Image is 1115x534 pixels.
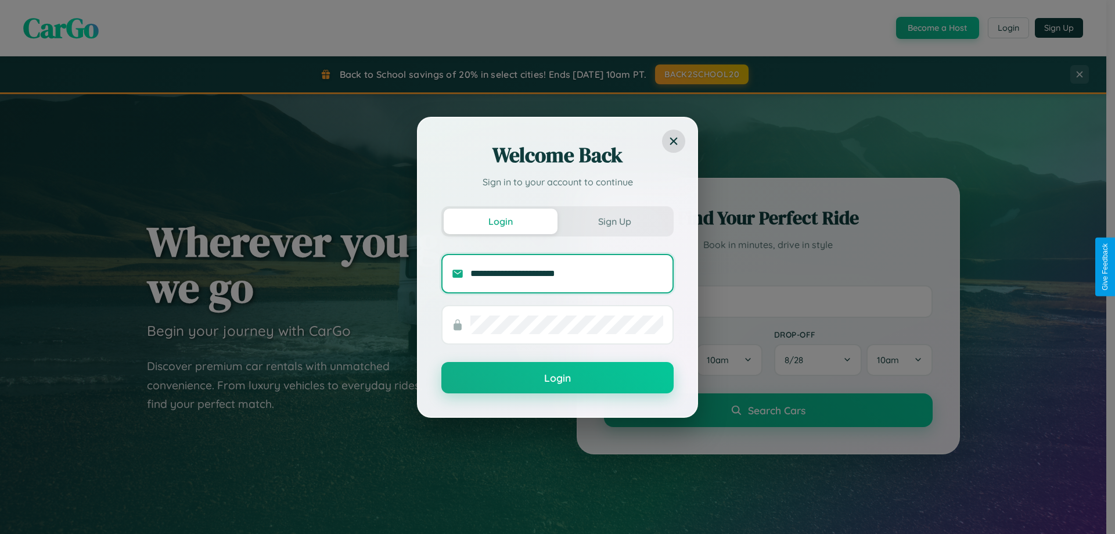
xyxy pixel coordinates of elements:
[1101,243,1109,291] div: Give Feedback
[444,209,557,234] button: Login
[557,209,671,234] button: Sign Up
[441,175,674,189] p: Sign in to your account to continue
[441,141,674,169] h2: Welcome Back
[441,362,674,393] button: Login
